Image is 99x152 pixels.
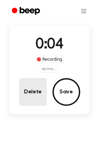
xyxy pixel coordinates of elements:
button: Save Audio Record [52,78,80,106]
button: no mic [40,66,59,73]
div: Recording [35,56,64,63]
span: 0:04 [35,37,63,52]
button: Delete Audio Record [19,78,47,106]
button: Open menu [75,3,92,19]
a: Beep [7,5,46,18]
span: no mic [42,66,53,72]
